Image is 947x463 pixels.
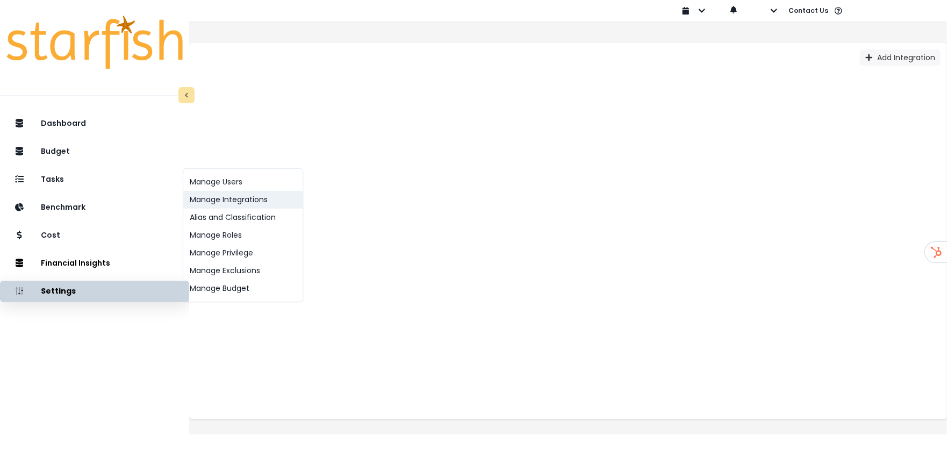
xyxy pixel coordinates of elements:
[41,119,86,128] p: Dashboard
[183,226,303,244] button: Manage Roles
[183,173,303,191] button: Manage Users
[41,231,60,240] p: Cost
[860,49,941,66] button: Add Integration
[183,280,303,297] button: Manage Budget
[41,175,64,184] p: Tasks
[183,209,303,226] button: Alias and Classification
[877,52,935,63] p: Add Integration
[183,191,303,209] button: Manage Integrations
[41,147,70,156] p: Budget
[183,262,303,280] button: Manage Exclusions
[183,244,303,262] button: Manage Privilege
[41,203,85,212] p: Benchmark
